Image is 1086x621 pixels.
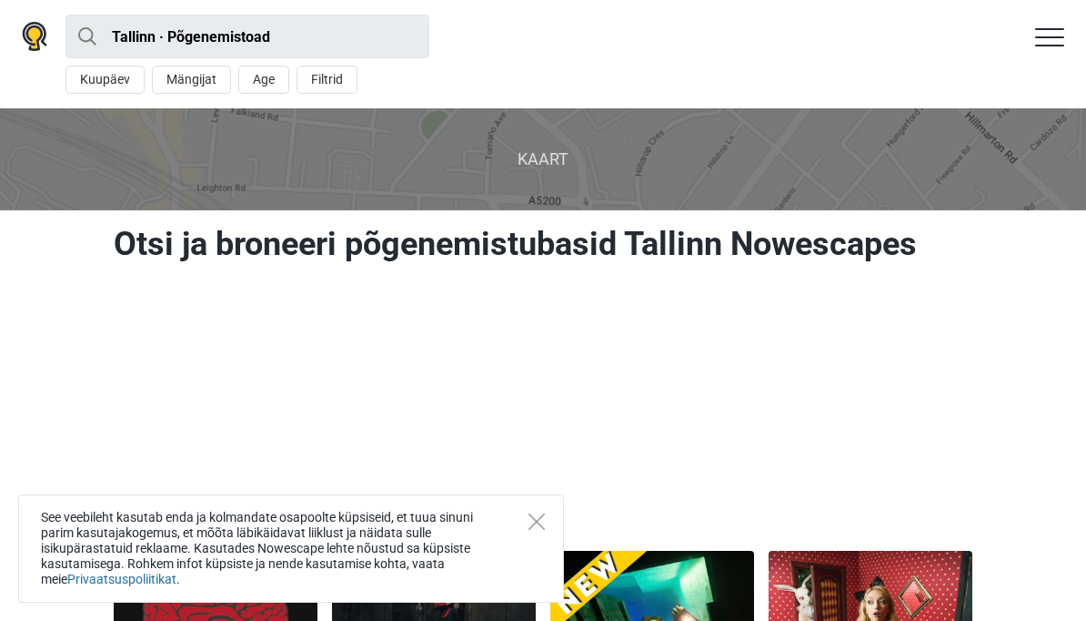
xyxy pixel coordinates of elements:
input: proovi “Tallinn” [65,15,429,58]
img: Nowescape logo [22,22,47,51]
button: Filtrid [297,66,357,94]
div: See veebileht kasutab enda ja kolmandate osapoolte küpsiseid, et tuua sinuni parim kasutajakogemu... [18,494,564,603]
h1: Otsi ja broneeri põgenemistubasid Tallinn Nowescapes [114,224,972,264]
button: Mängijat [152,66,231,94]
button: Age [238,66,289,94]
button: Close [528,514,545,530]
a: Privaatsuspoliitikat [67,572,176,586]
iframe: Advertisement [106,287,980,542]
button: Kuupäev [65,66,145,94]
